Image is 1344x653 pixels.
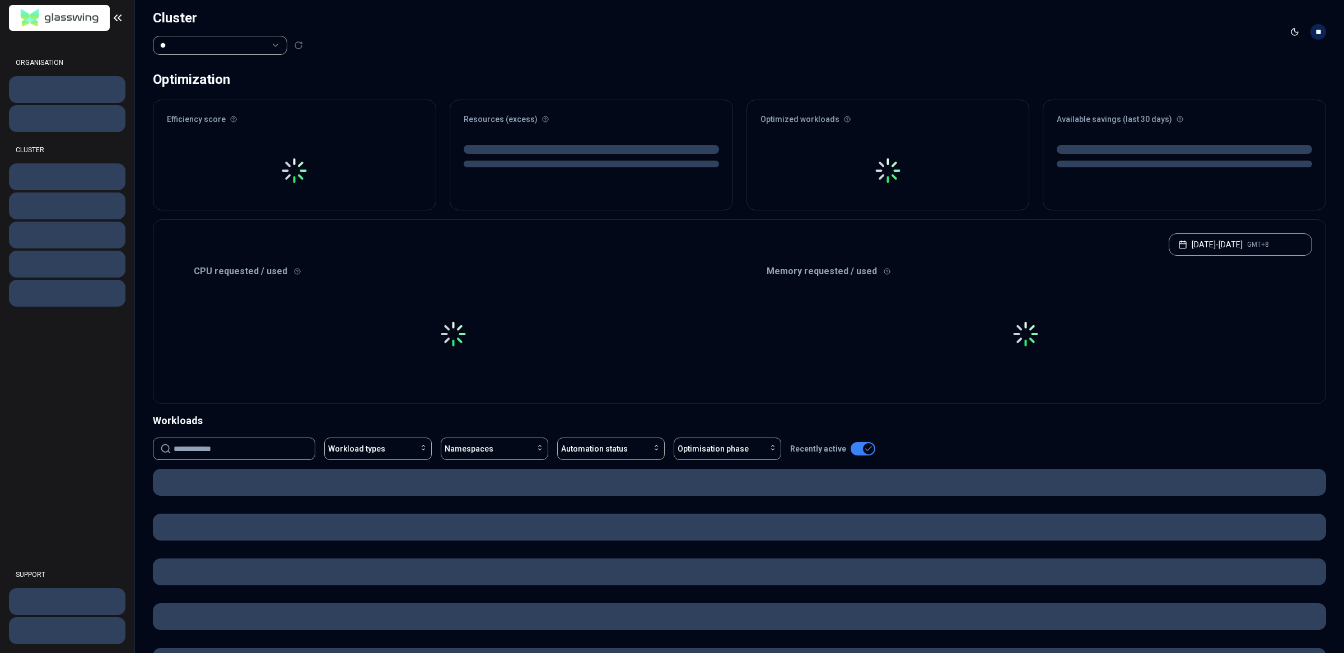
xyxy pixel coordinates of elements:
[674,438,781,460] button: Optimisation phase
[9,563,125,586] div: SUPPORT
[153,413,1326,429] div: Workloads
[9,139,125,161] div: CLUSTER
[1247,240,1269,249] span: GMT+8
[153,100,436,131] div: Efficiency score
[678,443,749,454] span: Optimisation phase
[153,68,230,91] div: Optimization
[9,51,125,74] div: ORGANISATION
[557,438,665,460] button: Automation status
[328,443,385,454] span: Workload types
[561,443,628,454] span: Automation status
[153,36,287,55] button: Select a value
[324,438,432,460] button: Workload types
[450,100,732,131] div: Resources (excess)
[16,5,103,31] img: GlassWing
[740,265,1313,278] div: Memory requested / used
[167,265,740,278] div: CPU requested / used
[747,100,1029,131] div: Optimized workloads
[153,9,303,27] h1: Cluster
[445,443,493,454] span: Namespaces
[441,438,548,460] button: Namespaces
[1043,100,1326,131] div: Available savings (last 30 days)
[790,443,846,454] p: Recently active
[1169,233,1312,256] button: [DATE]-[DATE]GMT+8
